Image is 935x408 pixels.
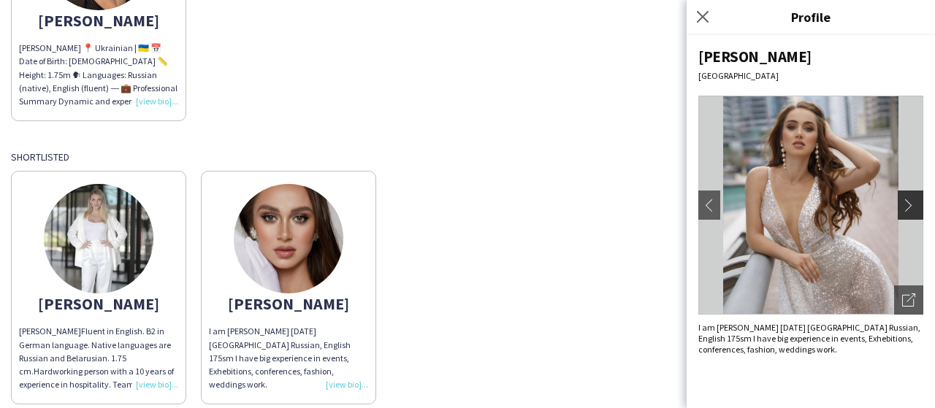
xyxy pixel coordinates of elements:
[19,14,178,27] div: [PERSON_NAME]
[19,326,81,336] span: [PERSON_NAME]
[698,96,923,315] img: Crew avatar or photo
[19,42,178,108] div: [PERSON_NAME] 📍 Ukrainian | 🇺🇦 📅 Date of Birth: [DEMOGRAPHIC_DATA] 📏 Height: 1.75m 🗣 Languages: R...
[698,322,920,355] span: I am [PERSON_NAME] [DATE] [GEOGRAPHIC_DATA] Russian, English 175sm I have big experience in event...
[234,184,343,293] img: thumb-a9fbda4c-252d-425b-af8b-91dde0a5ca79.jpg
[698,47,923,66] div: [PERSON_NAME]
[209,297,368,310] div: [PERSON_NAME]
[19,297,178,310] div: [PERSON_NAME]
[698,70,923,81] div: [GEOGRAPHIC_DATA]
[44,184,153,293] img: thumb-66672dfbc5147.jpeg
[894,285,923,315] div: Open photos pop-in
[209,326,351,390] span: I am [PERSON_NAME] [DATE] [GEOGRAPHIC_DATA] Russian, English 175sm I have big experience in event...
[687,7,935,26] h3: Profile
[11,150,924,163] div: Shortlisted
[19,326,171,377] span: Fluent in English. B2 in German language. Native languages are Russian and Belarusian. 1.75 cm.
